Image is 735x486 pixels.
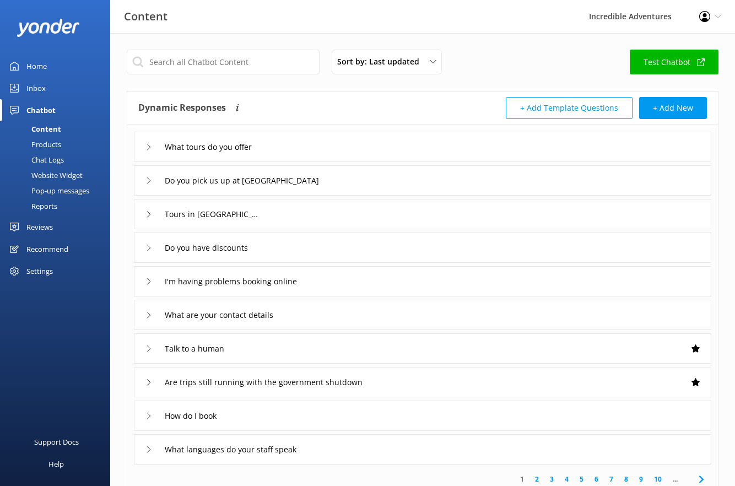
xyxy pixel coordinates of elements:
[7,121,110,137] a: Content
[559,474,574,484] a: 4
[630,50,718,74] a: Test Chatbot
[529,474,544,484] a: 2
[48,453,64,475] div: Help
[127,50,320,74] input: Search all Chatbot Content
[7,168,110,183] a: Website Widget
[648,474,667,484] a: 10
[7,152,110,168] a: Chat Logs
[515,474,529,484] a: 1
[634,474,648,484] a: 9
[589,474,604,484] a: 6
[574,474,589,484] a: 5
[604,474,619,484] a: 7
[34,431,79,453] div: Support Docs
[124,8,167,25] h3: Content
[619,474,634,484] a: 8
[7,168,83,183] div: Website Widget
[7,198,57,214] div: Reports
[667,474,683,484] span: ...
[7,121,61,137] div: Content
[7,183,89,198] div: Pop-up messages
[26,99,56,121] div: Chatbot
[26,238,68,260] div: Recommend
[26,260,53,282] div: Settings
[337,56,426,68] span: Sort by: Last updated
[26,77,46,99] div: Inbox
[7,152,64,168] div: Chat Logs
[544,474,559,484] a: 3
[506,97,633,119] button: + Add Template Questions
[7,137,61,152] div: Products
[26,55,47,77] div: Home
[138,97,226,119] h4: Dynamic Responses
[7,183,110,198] a: Pop-up messages
[7,137,110,152] a: Products
[26,216,53,238] div: Reviews
[17,19,80,37] img: yonder-white-logo.png
[7,198,110,214] a: Reports
[639,97,707,119] button: + Add New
